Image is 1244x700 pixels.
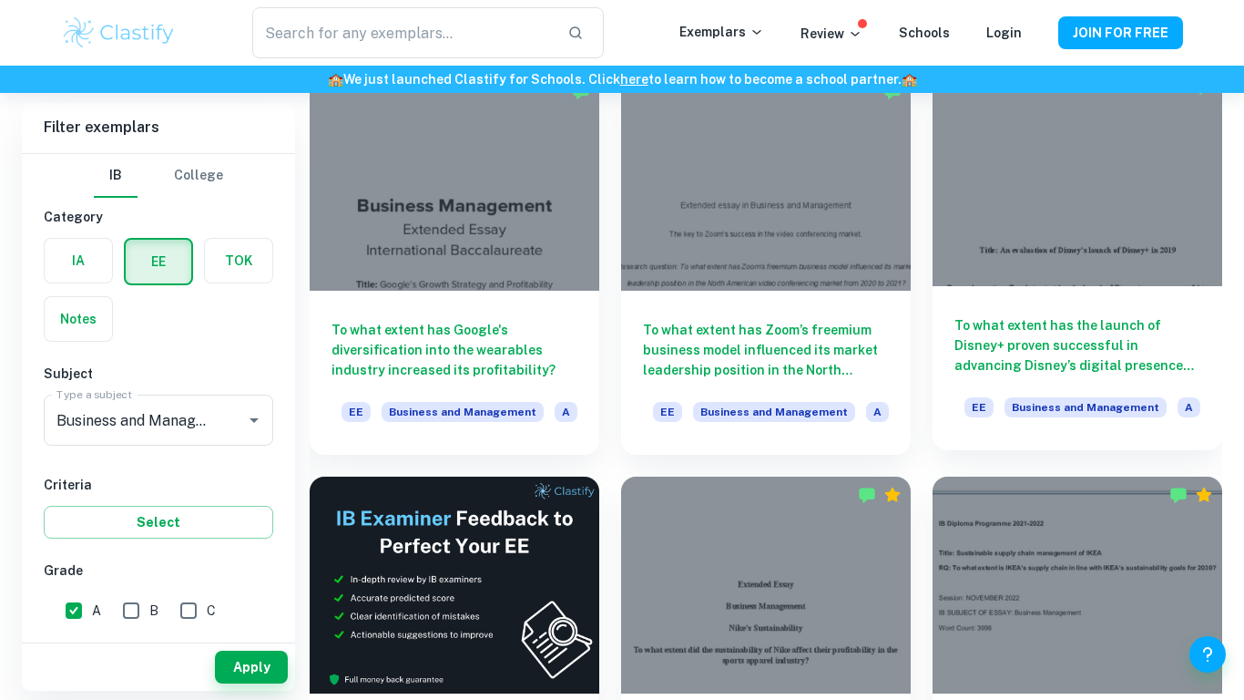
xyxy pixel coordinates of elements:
h6: We just launched Clastify for Schools. Click to learn how to become a school partner. [4,69,1240,89]
span: C [207,601,216,621]
input: Search for any exemplars... [252,7,553,58]
a: Schools [899,26,950,40]
span: Business and Management [693,402,855,422]
button: Open [241,407,267,433]
span: A [555,402,577,422]
button: IA [45,239,112,283]
button: EE [126,240,191,283]
h6: Category [44,207,273,227]
p: Review [800,24,862,44]
button: TOK [205,239,272,283]
a: To what extent has Google's diversification into the wearables industry increased its profitabili... [310,73,599,454]
h6: Criteria [44,475,273,495]
button: JOIN FOR FREE [1058,16,1183,49]
h6: Grade [44,561,273,581]
span: B [149,601,158,621]
span: A [92,601,101,621]
img: Thumbnail [310,477,599,694]
span: EE [653,402,682,422]
button: Apply [215,651,288,684]
button: Help and Feedback [1189,636,1226,673]
div: Premium [1195,486,1213,504]
img: Clastify logo [61,15,177,51]
button: Notes [45,297,112,341]
a: Login [986,26,1022,40]
a: To what extent has Zoom’s freemium business model influenced its market leadership position in th... [621,73,911,454]
span: 🏫 [328,72,343,87]
button: IB [94,154,138,198]
div: Premium [883,486,902,504]
p: Exemplars [679,22,764,42]
span: Business and Management [382,402,544,422]
a: To what extent has the launch of Disney+ proven successful in advancing Disney’s digital presence... [933,73,1222,454]
span: 🏫 [902,72,917,87]
button: College [174,154,223,198]
h6: To what extent has Zoom’s freemium business model influenced its market leadership position in th... [643,320,889,380]
h6: To what extent has Google's diversification into the wearables industry increased its profitability? [331,320,577,380]
h6: Subject [44,364,273,384]
span: A [1178,397,1200,417]
h6: Filter exemplars [22,102,295,153]
img: Marked [1169,486,1188,504]
label: Type a subject [56,386,132,402]
div: Filter type choice [94,154,223,198]
img: Marked [858,486,876,504]
span: EE [964,397,994,417]
span: Business and Management [1004,397,1167,417]
a: here [620,72,648,87]
h6: To what extent has the launch of Disney+ proven successful in advancing Disney’s digital presence... [954,315,1200,376]
span: A [866,402,889,422]
span: EE [342,402,371,422]
button: Select [44,506,273,539]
